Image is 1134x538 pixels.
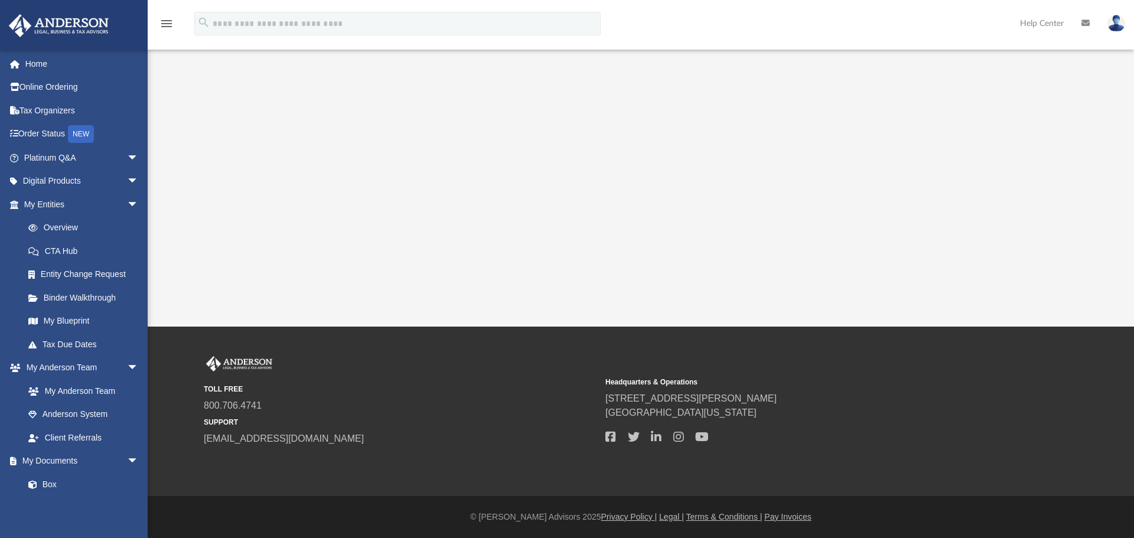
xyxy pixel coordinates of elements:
a: Digital Productsarrow_drop_down [8,169,157,193]
a: 800.706.4741 [204,400,262,410]
a: Home [8,52,157,76]
a: Order StatusNEW [8,122,157,146]
div: NEW [68,125,94,143]
small: SUPPORT [204,417,597,428]
a: My Blueprint [17,309,151,333]
img: Anderson Advisors Platinum Portal [204,356,275,371]
span: arrow_drop_down [127,449,151,474]
a: Anderson System [17,403,151,426]
a: My Anderson Teamarrow_drop_down [8,356,151,380]
a: Platinum Q&Aarrow_drop_down [8,146,157,169]
a: My Entitiesarrow_drop_down [8,193,157,216]
a: Terms & Conditions | [686,512,762,521]
a: Box [17,472,145,496]
small: Headquarters & Operations [605,377,999,387]
span: arrow_drop_down [127,193,151,217]
a: Tax Due Dates [17,332,157,356]
i: menu [159,17,174,31]
a: Online Ordering [8,76,157,99]
a: [STREET_ADDRESS][PERSON_NAME] [605,393,777,403]
img: User Pic [1107,15,1125,32]
i: search [197,16,210,29]
span: arrow_drop_down [127,146,151,170]
a: My Anderson Team [17,379,145,403]
a: Meeting Minutes [17,496,151,520]
a: Binder Walkthrough [17,286,157,309]
a: Pay Invoices [764,512,811,521]
a: Overview [17,216,157,240]
a: Legal | [659,512,684,521]
img: Anderson Advisors Platinum Portal [5,14,112,37]
a: menu [159,22,174,31]
span: arrow_drop_down [127,169,151,194]
small: TOLL FREE [204,384,597,394]
div: © [PERSON_NAME] Advisors 2025 [148,511,1134,523]
a: Tax Organizers [8,99,157,122]
a: [EMAIL_ADDRESS][DOMAIN_NAME] [204,433,364,444]
a: [GEOGRAPHIC_DATA][US_STATE] [605,407,757,418]
span: arrow_drop_down [127,356,151,380]
a: Entity Change Request [17,263,157,286]
a: Privacy Policy | [601,512,657,521]
a: CTA Hub [17,239,157,263]
a: Client Referrals [17,426,151,449]
a: My Documentsarrow_drop_down [8,449,151,473]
